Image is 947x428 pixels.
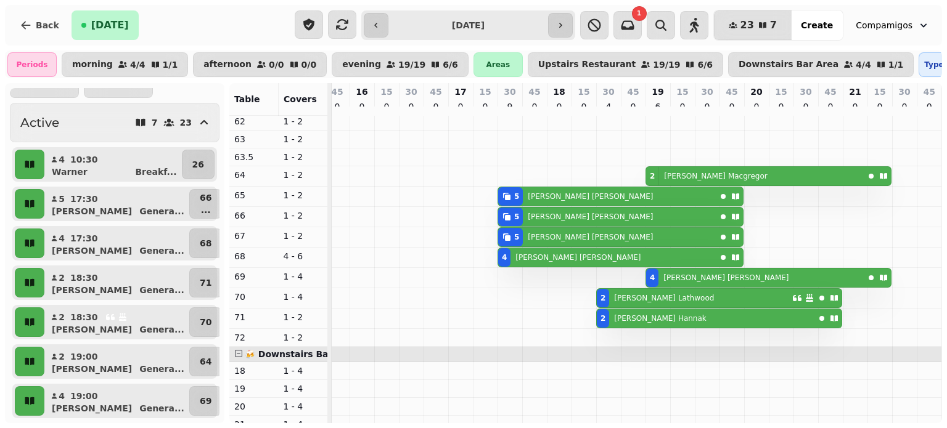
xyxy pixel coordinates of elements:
[739,60,838,70] p: Downstairs Bar Area
[47,307,187,337] button: 218:30[PERSON_NAME]Genera...
[430,86,441,98] p: 45
[528,232,653,242] p: [PERSON_NAME] [PERSON_NAME]
[52,402,132,414] p: [PERSON_NAME]
[284,331,323,344] p: 1 - 2
[614,293,714,303] p: [PERSON_NAME] Lathwood
[357,100,367,113] p: 0
[130,60,146,69] p: 4 / 4
[52,205,132,217] p: [PERSON_NAME]
[652,86,663,98] p: 19
[740,20,754,30] span: 23
[284,382,323,395] p: 1 - 4
[70,311,98,323] p: 18:30
[36,21,59,30] span: Back
[284,209,323,222] p: 1 - 2
[601,293,605,303] div: 2
[234,400,274,413] p: 20
[405,86,417,98] p: 30
[284,94,317,104] span: Covers
[924,86,935,98] p: 45
[192,158,204,171] p: 26
[528,52,723,77] button: Upstairs Restaurant19/196/6
[479,86,491,98] p: 15
[431,100,441,113] p: 0
[234,270,274,283] p: 69
[801,21,833,30] span: Create
[514,232,519,242] div: 5
[678,100,687,113] p: 0
[856,19,912,31] span: Compamigos
[234,331,274,344] p: 72
[791,10,843,40] button: Create
[824,86,836,98] p: 45
[284,250,323,262] p: 4 - 6
[47,268,187,297] button: 218:30[PERSON_NAME]Genera...
[676,86,688,98] p: 15
[70,193,98,205] p: 17:30
[650,273,655,283] div: 4
[826,100,835,113] p: 0
[139,402,184,414] p: Genera ...
[604,100,613,113] p: 4
[284,115,323,127] p: 1 - 2
[602,86,614,98] p: 30
[47,228,187,258] button: 417:30[PERSON_NAME]Genera...
[663,273,789,283] p: [PERSON_NAME] [PERSON_NAME]
[48,78,55,88] p: 1
[269,60,284,69] p: 0 / 0
[284,270,323,283] p: 1 - 4
[189,189,222,219] button: 66...
[284,311,323,323] p: 1 - 2
[801,100,811,113] p: 0
[505,100,515,113] p: 9
[234,133,274,145] p: 63
[380,86,392,98] p: 15
[528,86,540,98] p: 45
[234,209,274,222] p: 66
[189,228,222,258] button: 68
[528,192,653,201] p: [PERSON_NAME] [PERSON_NAME]
[664,171,767,181] p: [PERSON_NAME] Macgregor
[52,166,88,178] p: Warner
[10,103,219,142] button: Active723
[614,313,706,323] p: [PERSON_NAME] Hannak
[701,86,713,98] p: 30
[152,118,158,127] p: 7
[454,86,466,98] p: 17
[189,347,222,376] button: 64
[530,100,539,113] p: 0
[898,86,910,98] p: 30
[234,365,274,377] p: 18
[91,20,129,30] span: [DATE]
[528,212,653,222] p: [PERSON_NAME] [PERSON_NAME]
[234,151,274,163] p: 63.5
[52,363,132,375] p: [PERSON_NAME]
[331,86,343,98] p: 45
[332,52,469,77] button: evening19/196/6
[52,284,132,296] p: [PERSON_NAME]
[356,86,367,98] p: 16
[70,390,98,402] p: 19:00
[139,284,184,296] p: Genera ...
[200,395,211,407] p: 69
[284,189,323,201] p: 1 - 2
[579,100,589,113] p: 0
[714,10,792,40] button: 237
[139,363,184,375] p: Genera ...
[189,268,222,297] button: 71
[515,252,641,262] p: [PERSON_NAME] [PERSON_NAME]
[203,60,252,70] p: afternoon
[234,115,274,127] p: 62
[284,133,323,145] p: 1 - 2
[72,10,139,40] button: [DATE]
[284,169,323,181] p: 1 - 2
[234,311,274,323] p: 71
[182,150,215,179] button: 26
[200,277,211,289] p: 71
[193,52,327,77] button: afternoon0/00/0
[332,100,342,113] p: 0
[47,150,179,179] button: 410:30WarnerBreakf...
[456,100,465,113] p: 0
[180,118,192,127] p: 23
[234,189,274,201] p: 65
